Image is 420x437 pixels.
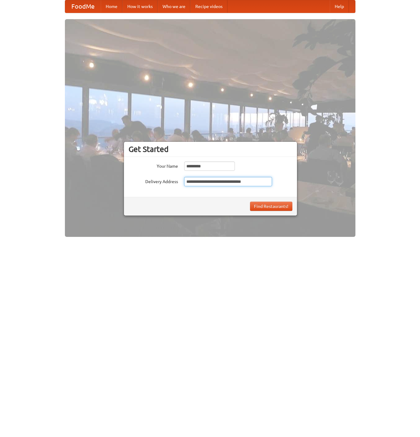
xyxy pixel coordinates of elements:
label: Delivery Address [129,177,178,185]
label: Your Name [129,162,178,169]
h3: Get Started [129,145,292,154]
a: Recipe videos [190,0,227,13]
a: FoodMe [65,0,101,13]
a: How it works [122,0,158,13]
button: Find Restaurants! [250,202,292,211]
a: Help [330,0,349,13]
a: Who we are [158,0,190,13]
a: Home [101,0,122,13]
